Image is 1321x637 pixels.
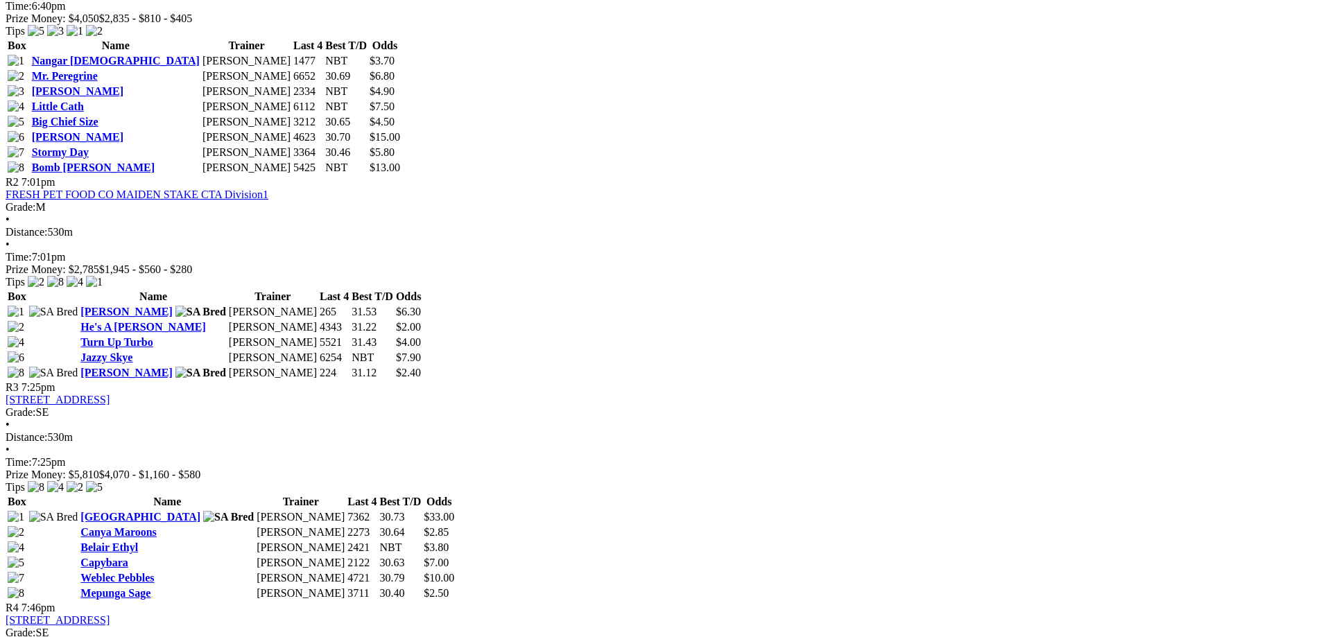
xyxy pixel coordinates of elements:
[29,511,78,523] img: SA Bred
[370,55,395,67] span: $3.70
[99,469,201,480] span: $4,070 - $1,160 - $580
[8,321,24,333] img: 2
[379,525,422,539] td: 30.64
[6,251,1315,263] div: 7:01pm
[325,85,368,98] td: NBT
[228,320,318,334] td: [PERSON_NAME]
[293,146,323,159] td: 3364
[29,306,78,318] img: SA Bred
[6,602,19,613] span: R4
[319,351,349,365] td: 6254
[351,305,394,319] td: 31.53
[424,511,454,523] span: $33.00
[32,162,155,173] a: Bomb [PERSON_NAME]
[8,146,24,159] img: 7
[325,130,368,144] td: 30.70
[32,146,89,158] a: Stormy Day
[28,481,44,494] img: 8
[379,495,422,509] th: Best T/D
[80,572,154,584] a: Weblec Pebbles
[8,162,24,174] img: 8
[8,351,24,364] img: 6
[28,25,44,37] img: 5
[396,336,421,348] span: $4.00
[31,39,200,53] th: Name
[325,115,368,129] td: 30.65
[80,495,254,509] th: Name
[32,55,200,67] a: Nangar [DEMOGRAPHIC_DATA]
[325,54,368,68] td: NBT
[256,556,345,570] td: [PERSON_NAME]
[351,320,394,334] td: 31.22
[256,525,345,539] td: [PERSON_NAME]
[67,481,83,494] img: 2
[32,70,98,82] a: Mr. Peregrine
[325,161,368,175] td: NBT
[8,70,24,82] img: 2
[67,25,83,37] img: 1
[32,131,123,143] a: [PERSON_NAME]
[6,263,1315,276] div: Prize Money: $2,785
[8,101,24,113] img: 4
[370,101,395,112] span: $7.50
[8,572,24,584] img: 7
[379,571,422,585] td: 30.79
[325,69,368,83] td: 30.69
[319,305,349,319] td: 265
[86,481,103,494] img: 5
[6,614,110,626] a: [STREET_ADDRESS]
[6,25,25,37] span: Tips
[319,366,349,380] td: 224
[351,351,394,365] td: NBT
[80,557,128,568] a: Capybara
[228,351,318,365] td: [PERSON_NAME]
[347,495,377,509] th: Last 4
[80,367,172,378] a: [PERSON_NAME]
[47,25,64,37] img: 3
[80,587,150,599] a: Mepunga Sage
[424,587,449,599] span: $2.50
[8,541,24,554] img: 4
[8,290,26,302] span: Box
[256,541,345,555] td: [PERSON_NAME]
[6,201,36,213] span: Grade:
[6,238,10,250] span: •
[370,131,400,143] span: $15.00
[379,556,422,570] td: 30.63
[202,115,291,129] td: [PERSON_NAME]
[202,130,291,144] td: [PERSON_NAME]
[370,116,395,128] span: $4.50
[424,526,449,538] span: $2.85
[8,55,24,67] img: 1
[347,510,377,524] td: 7362
[325,39,368,53] th: Best T/D
[319,290,349,304] th: Last 4
[6,381,19,393] span: R3
[6,12,1315,25] div: Prize Money: $4,050
[6,189,268,200] a: FRESH PET FOOD CO MAIDEN STAKE CTA Division1
[6,456,1315,469] div: 7:25pm
[256,586,345,600] td: [PERSON_NAME]
[6,251,32,263] span: Time:
[8,496,26,507] span: Box
[228,366,318,380] td: [PERSON_NAME]
[8,306,24,318] img: 1
[293,39,323,53] th: Last 4
[325,100,368,114] td: NBT
[347,586,377,600] td: 3711
[370,162,400,173] span: $13.00
[80,290,227,304] th: Name
[86,25,103,37] img: 2
[8,336,24,349] img: 4
[369,39,401,53] th: Odds
[6,226,47,238] span: Distance:
[347,541,377,555] td: 2421
[80,351,132,363] a: Jazzy Skye
[6,419,10,430] span: •
[8,557,24,569] img: 5
[21,381,55,393] span: 7:25pm
[293,130,323,144] td: 4623
[202,146,291,159] td: [PERSON_NAME]
[80,336,153,348] a: Turn Up Turbo
[8,526,24,539] img: 2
